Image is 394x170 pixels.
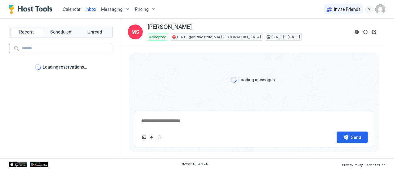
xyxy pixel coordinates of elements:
span: © 2025 Host Tools [182,162,209,166]
button: Unread [78,28,111,36]
div: User profile [375,4,385,14]
button: Sync reservation [362,28,369,36]
div: menu [365,6,373,13]
div: loading [231,77,237,83]
a: Google Play Store [30,162,48,167]
span: Loading reservations... [43,64,87,70]
a: Terms Of Use [365,161,385,168]
div: tab-group [9,26,113,38]
a: Inbox [86,6,96,12]
span: Terms Of Use [365,163,385,167]
span: [DATE] - [DATE] [271,34,300,40]
a: Host Tools Logo [9,5,55,14]
span: MS [132,28,139,36]
input: Input Field [20,43,112,54]
button: Scheduled [44,28,77,36]
span: Accepted [149,34,167,40]
button: Recent [10,28,43,36]
span: Messaging [101,7,123,12]
span: Calendar [63,7,81,12]
span: Recent [19,29,34,35]
button: Reservation information [353,28,360,36]
span: 09: Sugar Pine Studio at [GEOGRAPHIC_DATA] [177,34,261,40]
a: Privacy Policy [342,161,363,168]
div: loading [35,64,41,70]
button: Send [337,132,368,143]
span: Inbox [86,7,96,12]
span: Pricing [135,7,149,12]
span: Privacy Policy [342,163,363,167]
a: Calendar [63,6,81,12]
span: [PERSON_NAME] [148,24,192,31]
button: Upload image [141,134,148,141]
span: Loading messages... [239,77,278,83]
span: Invite Friends [334,7,360,12]
button: Open reservation [370,28,378,36]
button: Quick reply [148,134,155,141]
span: Scheduled [50,29,71,35]
a: App Store [9,162,27,167]
span: Unread [87,29,102,35]
div: Send [351,134,361,141]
